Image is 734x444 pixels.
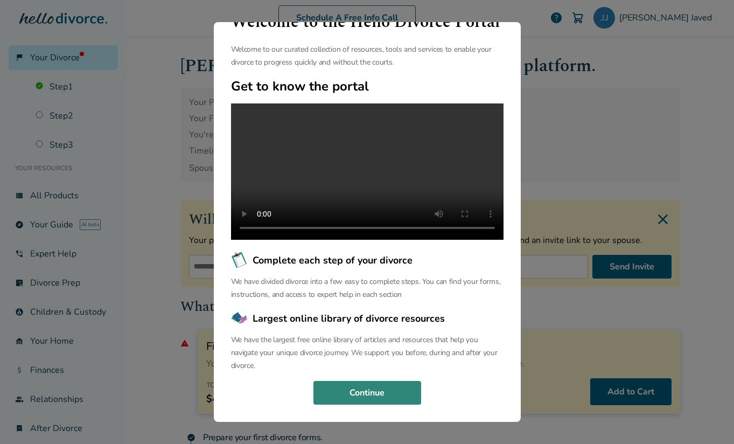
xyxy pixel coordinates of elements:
[313,381,421,405] button: Continue
[231,310,248,327] img: Largest online library of divorce resources
[253,311,445,325] span: Largest online library of divorce resources
[231,275,504,301] p: We have divided divorce into a few easy to complete steps. You can find your forms, instructions,...
[231,43,504,69] p: Welcome to our curated collection of resources, tools and services to enable your divorce to prog...
[253,253,413,267] span: Complete each step of your divorce
[231,10,504,34] h1: Welcome to the Hello Divorce Portal
[231,334,504,372] p: We have the largest free online library of articles and resources that help you navigate your uni...
[231,252,248,269] img: Complete each step of your divorce
[231,78,504,95] h2: Get to know the portal
[680,392,734,444] iframe: Chat Widget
